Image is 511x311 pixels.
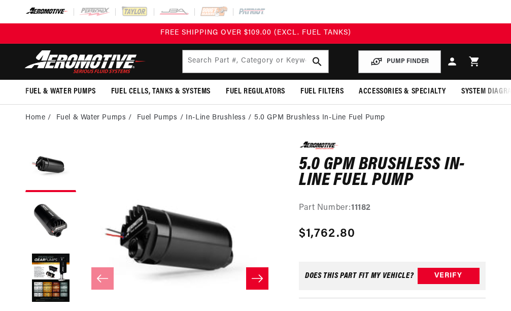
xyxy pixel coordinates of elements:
[137,112,178,123] a: Fuel Pumps
[56,112,126,123] a: Fuel & Water Pumps
[351,80,454,104] summary: Accessories & Specialty
[299,202,486,215] div: Part Number:
[183,50,328,73] input: Search by Part Number, Category or Keyword
[300,86,344,97] span: Fuel Filters
[160,29,351,37] span: FREE SHIPPING OVER $109.00 (EXCL. FUEL TANKS)
[358,50,441,73] button: PUMP FINDER
[351,204,371,212] strong: 11182
[25,197,76,248] button: Load image 2 in gallery view
[226,86,285,97] span: Fuel Regulators
[25,141,76,192] button: Load image 1 in gallery view
[305,272,414,280] div: Does This part fit My vehicle?
[293,80,351,104] summary: Fuel Filters
[104,80,218,104] summary: Fuel Cells, Tanks & Systems
[418,268,480,284] button: Verify
[91,267,114,290] button: Slide left
[186,112,254,123] li: In-Line Brushless
[25,253,76,304] button: Load image 3 in gallery view
[359,86,446,97] span: Accessories & Specialty
[18,80,104,104] summary: Fuel & Water Pumps
[218,80,293,104] summary: Fuel Regulators
[25,112,45,123] a: Home
[22,50,149,74] img: Aeromotive
[299,157,486,189] h1: 5.0 GPM Brushless In-Line Fuel Pump
[25,86,96,97] span: Fuel & Water Pumps
[306,50,328,73] button: search button
[246,267,268,290] button: Slide right
[25,112,486,123] nav: breadcrumbs
[254,112,385,123] li: 5.0 GPM Brushless In-Line Fuel Pump
[299,225,356,243] span: $1,762.80
[111,86,211,97] span: Fuel Cells, Tanks & Systems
